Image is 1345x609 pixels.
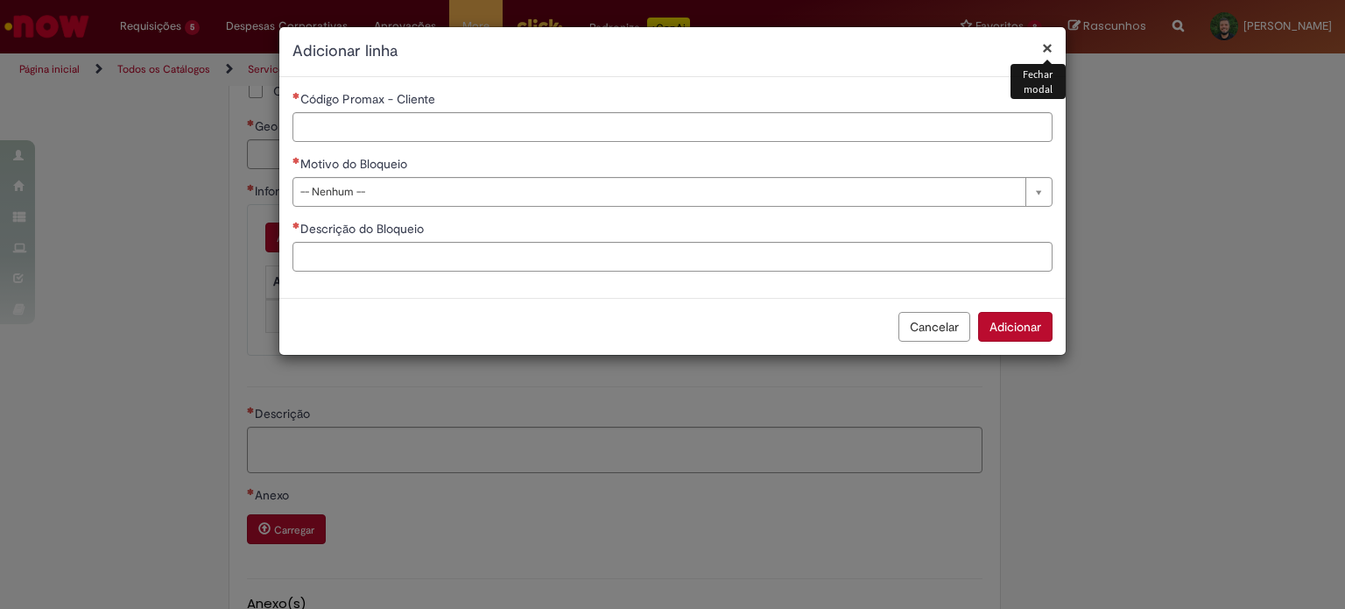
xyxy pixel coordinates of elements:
[300,91,439,107] span: Código Promax - Cliente
[898,312,970,342] button: Cancelar
[1011,64,1066,99] div: Fechar modal
[292,40,1053,63] h2: Adicionar linha
[300,178,1017,206] span: -- Nenhum --
[300,156,411,172] span: Motivo do Bloqueio
[292,112,1053,142] input: Código Promax - Cliente
[292,222,300,229] span: Necessários
[978,312,1053,342] button: Adicionar
[1042,39,1053,57] button: Fechar modal
[292,157,300,164] span: Necessários
[292,242,1053,272] input: Descrição do Bloqueio
[300,221,427,237] span: Descrição do Bloqueio
[292,92,300,99] span: Necessários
